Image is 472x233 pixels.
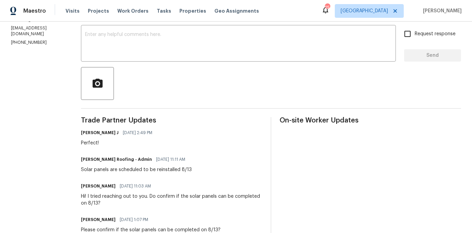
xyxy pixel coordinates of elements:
[325,4,330,11] div: 25
[280,117,461,124] span: On-site Worker Updates
[156,156,185,163] span: [DATE] 11:11 AM
[23,8,46,14] span: Maestro
[81,140,156,146] div: Perfect!
[415,30,456,38] span: Request response
[81,117,262,124] span: Trade Partner Updates
[11,40,64,46] p: [PHONE_NUMBER]
[81,183,116,190] h6: [PERSON_NAME]
[157,9,171,13] span: Tasks
[66,8,80,14] span: Visits
[420,8,462,14] span: [PERSON_NAME]
[179,8,206,14] span: Properties
[81,129,119,136] h6: [PERSON_NAME] J
[117,8,149,14] span: Work Orders
[120,183,151,190] span: [DATE] 11:03 AM
[214,8,259,14] span: Geo Assignments
[11,25,64,37] p: [EMAIL_ADDRESS][DOMAIN_NAME]
[123,129,152,136] span: [DATE] 2:49 PM
[88,8,109,14] span: Projects
[81,216,116,223] h6: [PERSON_NAME]
[120,216,148,223] span: [DATE] 1:07 PM
[341,8,388,14] span: [GEOGRAPHIC_DATA]
[81,156,152,163] h6: [PERSON_NAME] Roofing - Admin
[81,193,262,207] div: Hi! I tried reaching out to you. Do confirm if the solar panels can be completed on 8/13?
[81,166,192,173] div: Solar panels are scheduled to be reinstalled 8/13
